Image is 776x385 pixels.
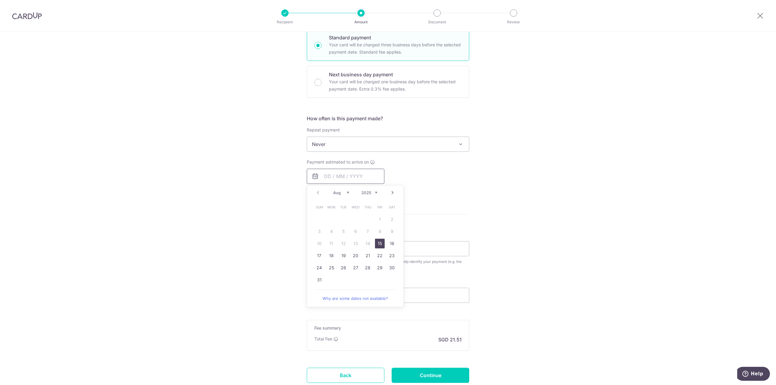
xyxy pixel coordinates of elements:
a: 30 [387,263,397,273]
p: Standard payment [329,34,462,41]
p: Review [491,19,536,25]
span: Thursday [363,202,373,212]
a: 29 [375,263,385,273]
a: 20 [351,251,360,261]
h5: Fee summary [314,325,462,331]
label: Repeat payment [307,127,340,133]
a: 21 [363,251,373,261]
span: Monday [326,202,336,212]
a: Back [307,368,384,383]
span: Saturday [387,202,397,212]
p: Document [415,19,460,25]
a: 23 [387,251,397,261]
span: Never [307,137,469,151]
a: Next [389,189,396,196]
a: 26 [339,263,348,273]
a: 18 [326,251,336,261]
a: 19 [339,251,348,261]
p: Recipient [263,19,307,25]
a: 31 [314,275,324,285]
p: Amount [339,19,383,25]
a: 25 [326,263,336,273]
a: 28 [363,263,373,273]
span: Sunday [314,202,324,212]
a: Why are some dates not available? [314,292,396,304]
h5: How often is this payment made? [307,115,469,122]
span: Wednesday [351,202,360,212]
p: Your card will be charged three business days before the selected payment date. Standard fee appl... [329,41,462,56]
input: DD / MM / YYYY [307,169,384,184]
p: Total Fee [314,336,332,342]
p: Your card will be charged one business day before the selected payment date. Extra 0.3% fee applies. [329,78,462,93]
iframe: Opens a widget where you can find more information [737,367,770,382]
a: 16 [387,239,397,248]
a: 15 [375,239,385,248]
p: SGD 21.51 [438,336,462,343]
a: 27 [351,263,360,273]
span: Friday [375,202,385,212]
a: 24 [314,263,324,273]
a: 17 [314,251,324,261]
img: CardUp [12,12,42,19]
span: Payment estimated to arrive on [307,159,369,165]
input: Continue [392,368,469,383]
span: Tuesday [339,202,348,212]
p: Next business day payment [329,71,462,78]
a: 22 [375,251,385,261]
